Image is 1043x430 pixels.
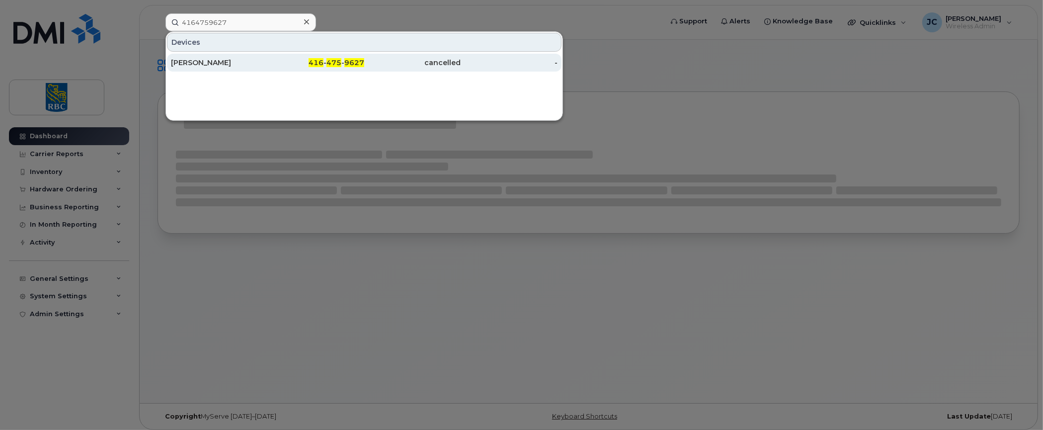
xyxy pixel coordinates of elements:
[167,33,562,52] div: Devices
[268,58,365,68] div: - -
[344,58,364,67] span: 9627
[364,58,461,68] div: cancelled
[167,54,562,72] a: [PERSON_NAME]416-475-9627cancelled-
[461,58,558,68] div: -
[326,58,341,67] span: 475
[309,58,323,67] span: 416
[171,58,268,68] div: [PERSON_NAME]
